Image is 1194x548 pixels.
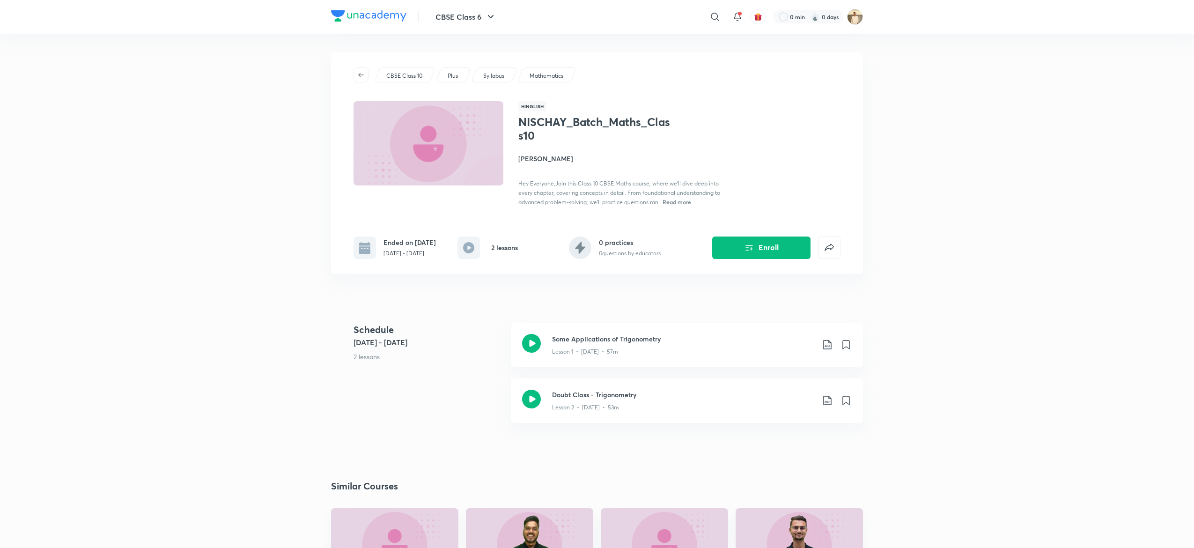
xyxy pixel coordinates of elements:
h6: 2 lessons [491,243,518,252]
h4: [PERSON_NAME] [518,154,728,163]
button: Enroll [712,237,811,259]
img: Chandrakant Deshmukh [847,9,863,25]
p: Plus [448,72,458,80]
span: Hey Everyone,Join this Class 10 CBSE Maths course, where we’ll dive deep into every chapter, cove... [518,180,720,206]
span: Read more [663,198,691,206]
span: Hinglish [518,101,546,111]
h3: Doubt Class - Trigonometry [552,390,814,400]
p: Lesson 1 • [DATE] • 57m [552,348,618,356]
p: 2 lessons [354,352,503,362]
a: CBSE Class 10 [385,72,424,80]
h3: Some Applications of Trigonometry [552,334,814,344]
h5: [DATE] - [DATE] [354,337,503,348]
img: avatar [754,13,762,21]
a: Doubt Class - TrigonometryLesson 2 • [DATE] • 53m [511,378,863,434]
h2: Similar Courses [331,479,398,493]
img: streak [811,12,820,22]
img: Thumbnail [352,100,505,186]
a: Mathematics [528,72,565,80]
img: Company Logo [331,10,406,22]
a: Syllabus [482,72,506,80]
p: [DATE] - [DATE] [383,249,436,258]
h6: 0 practices [599,237,661,247]
a: Plus [446,72,460,80]
h6: Ended on [DATE] [383,237,436,247]
button: avatar [751,9,766,24]
a: Company Logo [331,10,406,24]
p: Lesson 2 • [DATE] • 53m [552,403,619,412]
p: Syllabus [483,72,504,80]
button: false [818,237,840,259]
h4: Schedule [354,323,503,337]
p: 0 questions by educators [599,249,661,258]
button: CBSE Class 6 [430,7,502,26]
p: CBSE Class 10 [386,72,422,80]
p: Mathematics [530,72,563,80]
h1: NISCHAY_Batch_Maths_Class10 [518,115,671,142]
a: Some Applications of TrigonometryLesson 1 • [DATE] • 57m [511,323,863,378]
